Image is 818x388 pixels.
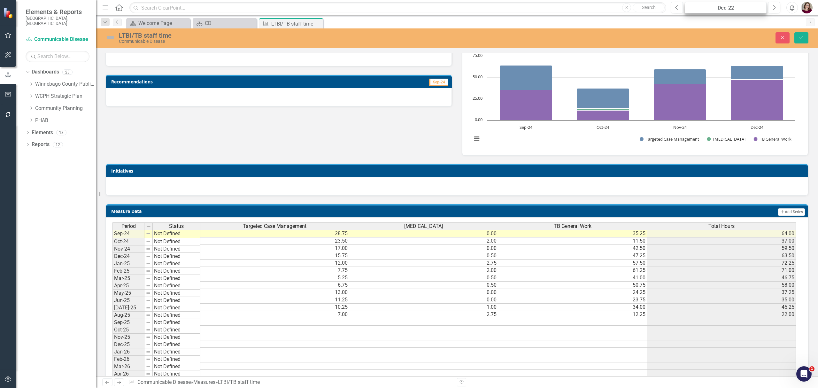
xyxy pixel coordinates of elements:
td: Apr-26 [112,370,144,378]
td: 28.75 [200,230,349,237]
a: Community Planning [35,105,96,112]
td: 37.25 [647,289,796,296]
td: Not Defined [153,275,200,282]
td: Dec-25 [112,341,144,348]
td: 23.75 [498,296,647,304]
div: Chart. Highcharts interactive chart. [469,53,801,149]
td: 50.75 [498,282,647,289]
img: 8DAGhfEEPCf229AAAAAElFTkSuQmCC [146,254,151,259]
td: Aug-25 [112,312,144,319]
td: Mar-25 [112,275,144,282]
div: LTBI/TB staff time [119,32,504,39]
td: Not Defined [153,238,200,245]
a: PHAB [35,117,96,124]
img: 8DAGhfEEPCf229AAAAAElFTkSuQmCC [146,283,151,288]
svg: Interactive chart [469,53,799,149]
div: DM Time Study - Activity [14,76,687,83]
img: ClearPoint Strategy [3,7,14,19]
span: 1 [809,366,814,371]
iframe: Intercom live chat [796,366,812,382]
button: View chart menu, Chart [472,134,481,143]
img: Not Defined [105,32,116,43]
td: Not Defined [153,245,200,253]
div: Daily Log by Activity [use this report and skip to Last Page for total time for this activity] [14,14,687,22]
button: Show Targeted Case Management [640,136,699,142]
span: [MEDICAL_DATA] [404,223,443,229]
text: 0.00 [475,117,482,122]
td: 41.00 [498,274,647,282]
td: 1.00 [349,304,498,311]
div: » » [128,379,452,386]
td: 23.50 [200,237,349,245]
img: 8DAGhfEEPCf229AAAAAElFTkSuQmCC [146,364,151,369]
td: 63.50 [647,252,796,260]
td: Not Defined [153,282,200,290]
td: Not Defined [153,326,200,334]
td: Not Defined [153,290,200,297]
td: Oct-24 [112,238,144,245]
button: Show TB General Work [754,136,792,142]
g: Targeted Case Management, bar series 1 of 3 with 4 bars. [500,65,783,108]
td: 0.50 [349,274,498,282]
td: 22.00 [647,311,796,318]
path: Sep-24, 35.25. TB General Work. [500,90,552,120]
td: 0.00 [349,296,498,304]
td: 0.00 [349,245,498,252]
td: 15.75 [200,252,349,260]
a: Communicable Disease [26,36,89,43]
td: Not Defined [153,260,200,268]
div: CD [205,19,255,27]
td: Mar-26 [112,363,144,370]
td: 57.50 [498,260,647,267]
div: 18 [56,130,66,135]
div: Total number of hours per employee for that code for that time period [27,37,687,45]
td: 12.25 [498,311,647,318]
path: Dec-24, 0.5. Patient Education. [731,79,783,80]
path: Dec-24, 15.75. Targeted Case Management. [731,66,783,79]
g: TB General Work, bar series 3 of 3 with 4 bars. [500,80,783,120]
img: 8DAGhfEEPCf229AAAAAElFTkSuQmCC [146,320,151,325]
button: Dec-22 [685,2,767,13]
path: Oct-24, 11.5. TB General Work. [577,110,629,120]
td: 37.00 [647,237,796,245]
td: 0.00 [349,289,498,296]
td: 45.25 [647,304,796,311]
a: Winnebago County Public Health [35,81,96,88]
span: Status [169,223,184,229]
img: 8DAGhfEEPCf229AAAAAElFTkSuQmCC [146,268,151,274]
td: 34.00 [498,304,647,311]
td: 47.25 [498,252,647,260]
h3: Recommendations [111,79,341,84]
td: Not Defined [153,334,200,341]
td: 2.75 [349,311,498,318]
h3: Initiatives [111,168,805,173]
img: 8DAGhfEEPCf229AAAAAElFTkSuQmCC [146,298,151,303]
p: PHAL Reports [2,2,687,9]
img: 8DAGhfEEPCf229AAAAAElFTkSuQmCC [146,276,151,281]
td: 46.75 [647,274,796,282]
img: Sarahjean Schluechtermann [801,2,813,13]
a: Measures [193,379,215,385]
path: Nov-24, 17. Targeted Case Management. [654,69,706,84]
td: 0.50 [349,282,498,289]
img: 8DAGhfEEPCf229AAAAAElFTkSuQmCC [146,291,151,296]
td: 71.00 [647,267,796,274]
img: 8DAGhfEEPCf229AAAAAElFTkSuQmCC [146,224,151,229]
span: Period [121,223,136,229]
div: Would require a report to be pulled for each individual activity code [27,91,687,99]
td: 11.50 [498,237,647,245]
img: 8DAGhfEEPCf229AAAAAElFTkSuQmCC [146,327,151,332]
td: 17.00 [200,245,349,252]
td: Feb-25 [112,268,144,275]
img: 8DAGhfEEPCf229AAAAAElFTkSuQmCC [146,342,151,347]
td: 13.00 [200,289,349,296]
td: 59.50 [647,245,796,252]
input: Search ClearPoint... [129,2,666,13]
td: Not Defined [153,253,200,260]
a: CD [194,19,255,27]
img: 8DAGhfEEPCf229AAAAAElFTkSuQmCC [146,335,151,340]
span: Elements & Reports [26,8,89,16]
div: LTBI/TB staff time [271,20,321,28]
td: 0.50 [349,252,498,260]
button: Search [633,3,665,12]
